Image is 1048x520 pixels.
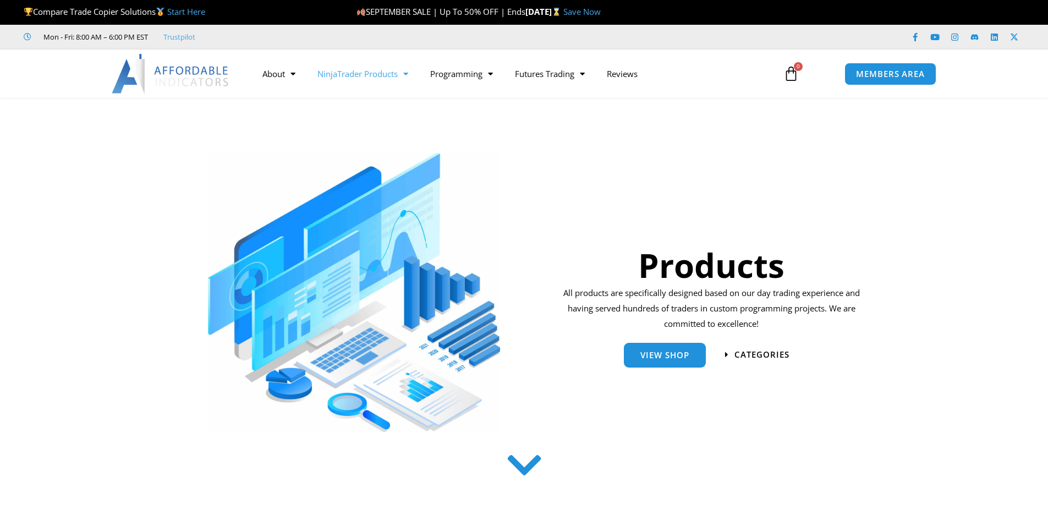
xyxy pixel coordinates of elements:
[525,6,563,17] strong: [DATE]
[24,6,205,17] span: Compare Trade Copier Solutions
[167,6,205,17] a: Start Here
[725,351,789,359] a: categories
[24,8,32,16] img: 🏆
[208,153,500,432] img: ProductsSection scaled | Affordable Indicators – NinjaTrader
[856,70,925,78] span: MEMBERS AREA
[419,61,504,86] a: Programming
[559,286,864,332] p: All products are specifically designed based on our day trading experience and having served hund...
[357,8,365,16] img: 🍂
[251,61,771,86] nav: Menu
[767,58,815,90] a: 0
[163,30,195,43] a: Trustpilot
[563,6,601,17] a: Save Now
[734,351,789,359] span: categories
[794,62,803,71] span: 0
[156,8,164,16] img: 🥇
[306,61,419,86] a: NinjaTrader Products
[356,6,525,17] span: SEPTEMBER SALE | Up To 50% OFF | Ends
[624,343,706,368] a: View Shop
[559,242,864,288] h1: Products
[41,30,148,43] span: Mon - Fri: 8:00 AM – 6:00 PM EST
[844,63,936,85] a: MEMBERS AREA
[504,61,596,86] a: Futures Trading
[552,8,561,16] img: ⌛
[112,54,230,94] img: LogoAI | Affordable Indicators – NinjaTrader
[640,351,689,359] span: View Shop
[596,61,649,86] a: Reviews
[251,61,306,86] a: About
